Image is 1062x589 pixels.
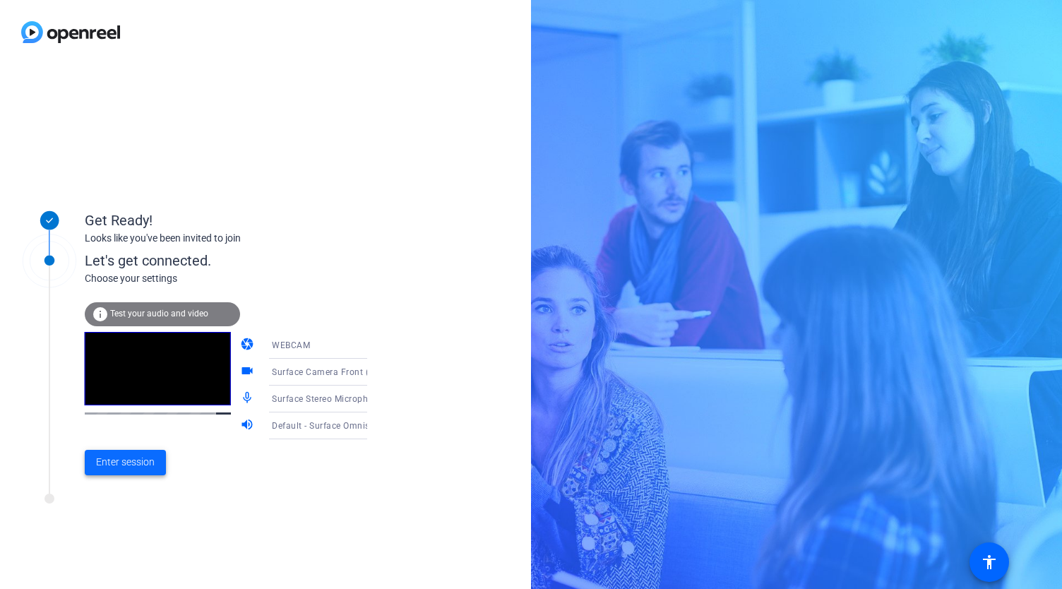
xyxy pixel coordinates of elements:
mat-icon: accessibility [981,554,998,571]
div: Get Ready! [85,210,367,231]
div: Let's get connected. [85,250,396,271]
span: Enter session [96,455,155,470]
span: WEBCAM [272,340,310,350]
span: Surface Stereo Microphones (Surface High Definition Audio) [272,393,520,404]
span: Default - Surface Omnisonic Speakers (Surface High Definition Audio) [272,420,559,431]
mat-icon: info [92,306,109,323]
mat-icon: camera [240,337,257,354]
mat-icon: volume_up [240,417,257,434]
mat-icon: mic_none [240,391,257,407]
span: Surface Camera Front (045e:0990) [272,366,416,377]
div: Choose your settings [85,271,396,286]
mat-icon: videocam [240,364,257,381]
span: Test your audio and video [110,309,208,319]
div: Looks like you've been invited to join [85,231,367,246]
button: Enter session [85,450,166,475]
